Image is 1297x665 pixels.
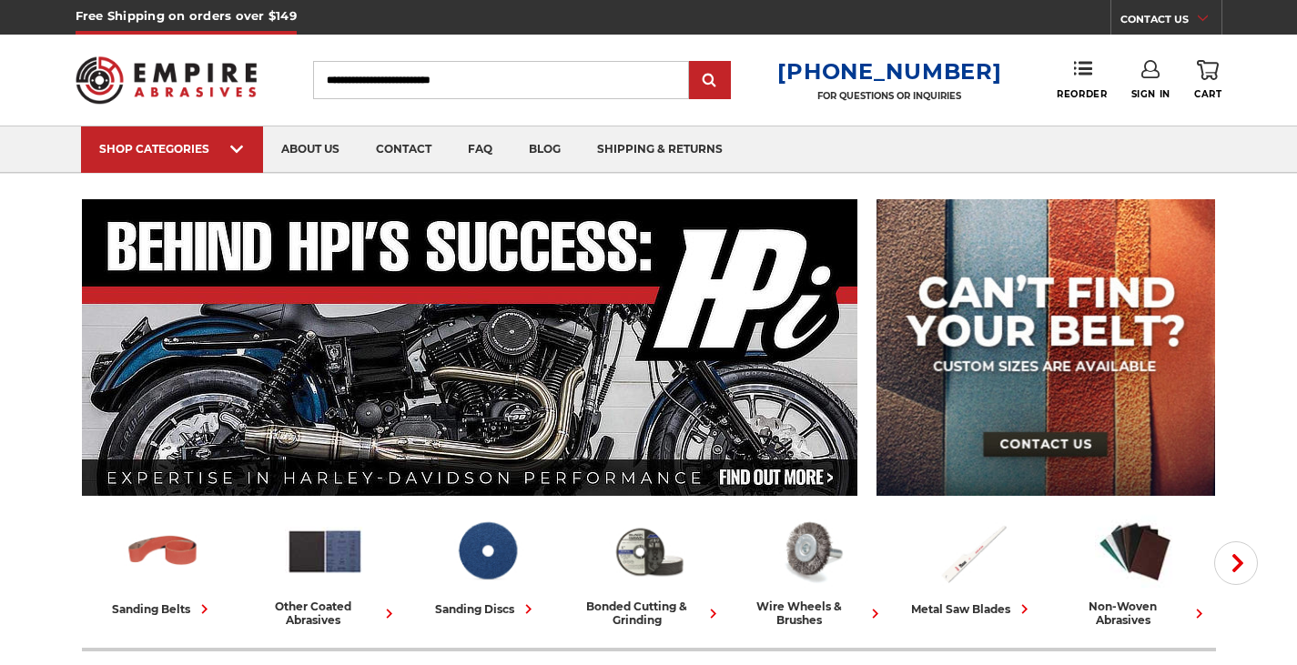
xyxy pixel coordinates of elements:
div: SHOP CATEGORIES [99,142,245,156]
a: other coated abrasives [251,512,399,627]
a: CONTACT US [1120,9,1221,35]
span: Sign In [1131,88,1170,100]
img: Banner for an interview featuring Horsepower Inc who makes Harley performance upgrades featured o... [82,199,858,496]
a: bonded cutting & grinding [575,512,723,627]
div: non-woven abrasives [1061,600,1209,627]
img: Sanding Belts [123,512,203,590]
a: Reorder [1057,60,1107,99]
img: Wire Wheels & Brushes [771,512,851,590]
div: other coated abrasives [251,600,399,627]
div: wire wheels & brushes [737,600,885,627]
a: about us [263,126,358,173]
div: metal saw blades [911,600,1034,619]
span: Reorder [1057,88,1107,100]
a: blog [511,126,579,173]
button: Next [1214,541,1258,585]
img: Other Coated Abrasives [285,512,365,590]
img: Empire Abrasives [76,45,258,116]
a: metal saw blades [899,512,1047,619]
div: sanding belts [112,600,214,619]
a: Cart [1194,60,1221,100]
p: FOR QUESTIONS OR INQUIRIES [777,90,1001,102]
div: bonded cutting & grinding [575,600,723,627]
span: Cart [1194,88,1221,100]
img: Bonded Cutting & Grinding [609,512,689,590]
img: promo banner for custom belts. [876,199,1215,496]
a: sanding belts [89,512,237,619]
a: sanding discs [413,512,561,619]
img: Non-woven Abrasives [1095,512,1175,590]
a: non-woven abrasives [1061,512,1209,627]
img: Metal Saw Blades [933,512,1013,590]
a: shipping & returns [579,126,741,173]
a: contact [358,126,450,173]
a: [PHONE_NUMBER] [777,58,1001,85]
a: faq [450,126,511,173]
input: Submit [692,63,728,99]
a: wire wheels & brushes [737,512,885,627]
img: Sanding Discs [447,512,527,590]
div: sanding discs [435,600,538,619]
